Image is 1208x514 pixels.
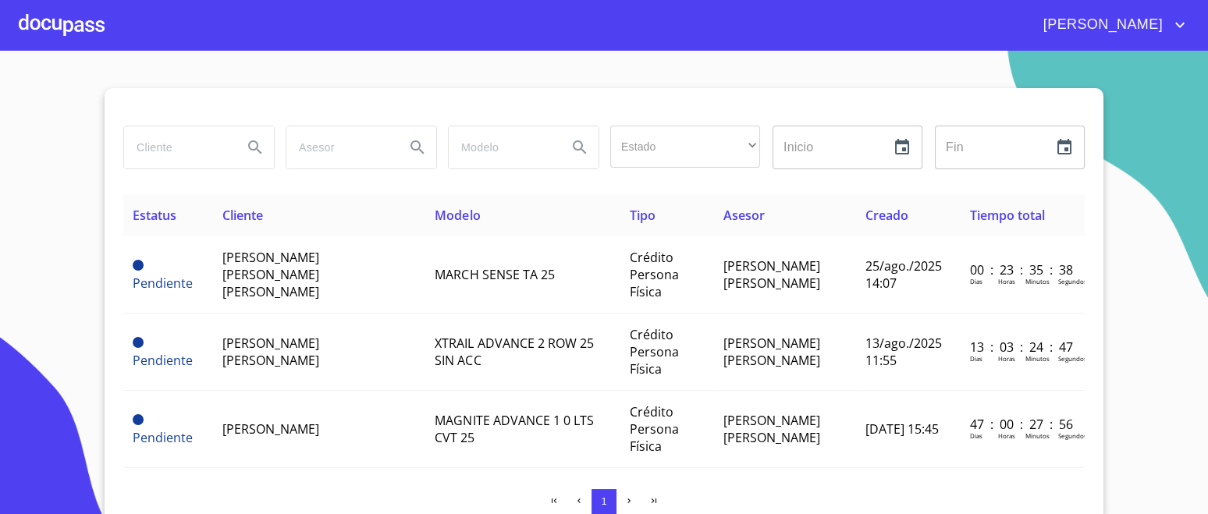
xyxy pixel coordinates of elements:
[865,420,939,438] span: [DATE] 15:45
[998,277,1015,285] p: Horas
[236,129,274,166] button: Search
[630,207,656,224] span: Tipo
[998,431,1015,440] p: Horas
[133,429,193,446] span: Pendiente
[970,261,1075,278] p: 00 : 23 : 35 : 38
[133,275,193,292] span: Pendiente
[1032,12,1189,37] button: account of current user
[723,335,820,369] span: [PERSON_NAME] [PERSON_NAME]
[865,257,942,292] span: 25/ago./2025 14:07
[222,335,319,369] span: [PERSON_NAME] [PERSON_NAME]
[610,126,760,168] div: ​
[1058,431,1087,440] p: Segundos
[1025,431,1050,440] p: Minutos
[449,126,555,168] input: search
[399,129,436,166] button: Search
[723,207,765,224] span: Asesor
[723,412,820,446] span: [PERSON_NAME] [PERSON_NAME]
[435,207,480,224] span: Modelo
[286,126,393,168] input: search
[1058,354,1087,363] p: Segundos
[970,354,982,363] p: Dias
[222,207,263,224] span: Cliente
[133,337,144,348] span: Pendiente
[970,431,982,440] p: Dias
[133,414,144,425] span: Pendiente
[601,495,606,507] span: 1
[133,207,176,224] span: Estatus
[1032,12,1171,37] span: [PERSON_NAME]
[998,354,1015,363] p: Horas
[970,277,982,285] p: Dias
[865,335,942,369] span: 13/ago./2025 11:55
[222,420,319,438] span: [PERSON_NAME]
[435,266,554,283] span: MARCH SENSE TA 25
[222,249,319,300] span: [PERSON_NAME] [PERSON_NAME] [PERSON_NAME]
[1025,354,1050,363] p: Minutos
[561,129,599,166] button: Search
[970,339,1075,356] p: 13 : 03 : 24 : 47
[124,126,230,168] input: search
[630,326,679,378] span: Crédito Persona Física
[592,489,616,514] button: 1
[630,403,679,455] span: Crédito Persona Física
[1025,277,1050,285] p: Minutos
[133,352,193,369] span: Pendiente
[865,207,908,224] span: Creado
[723,257,820,292] span: [PERSON_NAME] [PERSON_NAME]
[1058,277,1087,285] p: Segundos
[970,207,1045,224] span: Tiempo total
[630,249,679,300] span: Crédito Persona Física
[435,335,593,369] span: XTRAIL ADVANCE 2 ROW 25 SIN ACC
[435,412,593,446] span: MAGNITE ADVANCE 1 0 LTS CVT 25
[133,260,144,271] span: Pendiente
[970,416,1075,433] p: 47 : 00 : 27 : 56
